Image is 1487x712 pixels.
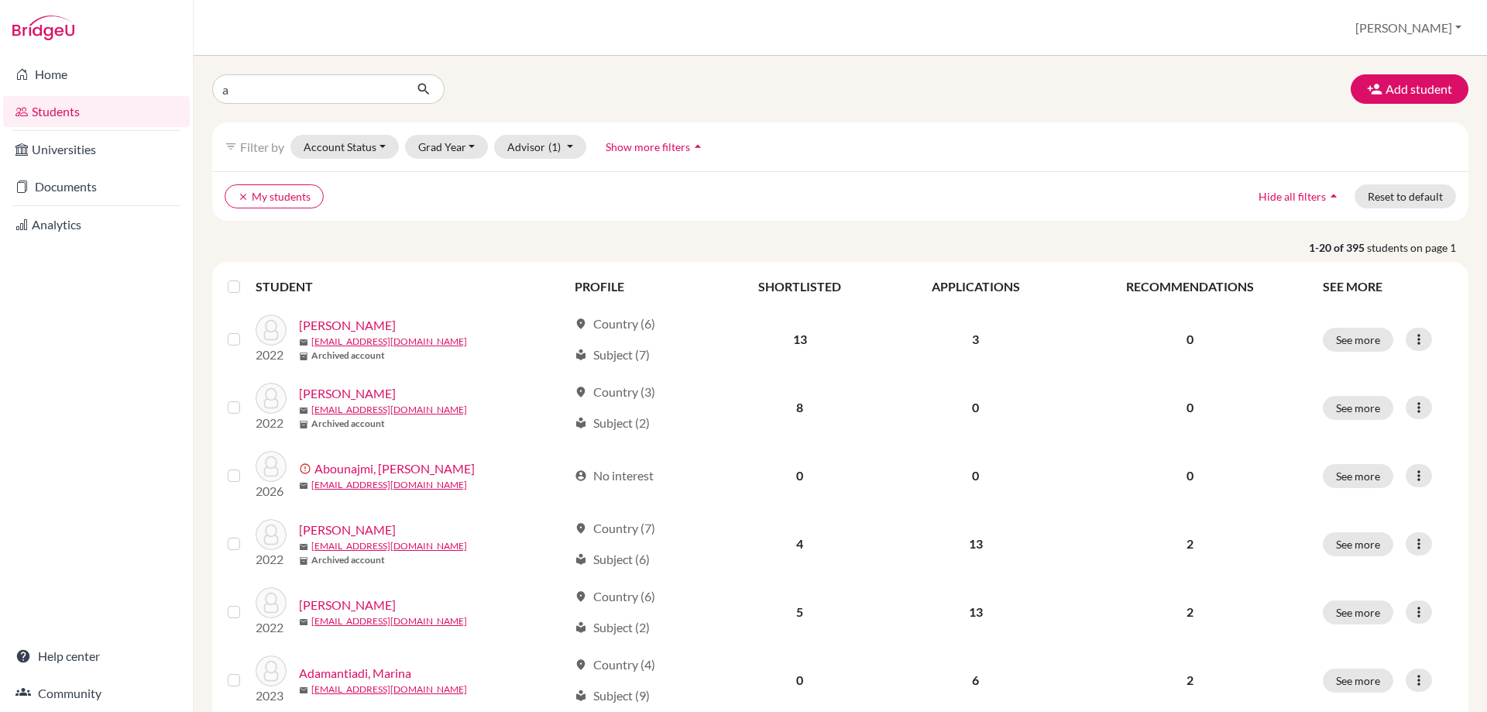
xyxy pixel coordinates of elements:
[299,556,308,566] span: inventory_2
[575,414,650,432] div: Subject (2)
[1066,268,1314,305] th: RECOMMENDATIONS
[885,578,1066,646] td: 13
[299,596,396,614] a: [PERSON_NAME]
[299,686,308,695] span: mail
[575,470,587,482] span: account_circle
[299,352,308,361] span: inventory_2
[575,659,587,671] span: location_on
[714,578,885,646] td: 5
[1309,239,1367,256] strong: 1-20 of 395
[314,459,475,478] a: Abounajmi, [PERSON_NAME]
[1348,13,1468,43] button: [PERSON_NAME]
[3,209,190,240] a: Analytics
[1323,600,1393,624] button: See more
[575,618,650,637] div: Subject (2)
[256,655,287,686] img: Adamantiadi, Marina
[299,406,308,415] span: mail
[1076,535,1304,553] p: 2
[405,135,489,159] button: Grad Year
[311,335,467,349] a: [EMAIL_ADDRESS][DOMAIN_NAME]
[311,403,467,417] a: [EMAIL_ADDRESS][DOMAIN_NAME]
[575,349,587,361] span: local_library
[299,384,396,403] a: [PERSON_NAME]
[575,553,587,566] span: local_library
[311,478,467,492] a: [EMAIL_ADDRESS][DOMAIN_NAME]
[575,587,655,606] div: Country (6)
[575,417,587,429] span: local_library
[256,550,287,569] p: 2022
[1076,671,1304,690] p: 2
[238,191,249,202] i: clear
[575,655,655,674] div: Country (4)
[575,386,587,398] span: location_on
[575,315,655,333] div: Country (6)
[575,550,650,569] div: Subject (6)
[1326,188,1341,204] i: arrow_drop_up
[3,96,190,127] a: Students
[256,346,287,364] p: 2022
[1314,268,1462,305] th: SEE MORE
[256,587,287,618] img: Abramo, Theo
[575,590,587,603] span: location_on
[290,135,399,159] button: Account Status
[311,614,467,628] a: [EMAIL_ADDRESS][DOMAIN_NAME]
[1323,328,1393,352] button: See more
[494,135,586,159] button: Advisor(1)
[299,542,308,552] span: mail
[714,442,885,510] td: 0
[225,184,324,208] button: clearMy students
[1367,239,1468,256] span: students on page 1
[311,539,467,553] a: [EMAIL_ADDRESS][DOMAIN_NAME]
[299,420,308,429] span: inventory_2
[225,140,237,153] i: filter_list
[885,510,1066,578] td: 13
[885,442,1066,510] td: 0
[592,135,719,159] button: Show more filtersarrow_drop_up
[606,140,690,153] span: Show more filters
[3,134,190,165] a: Universities
[311,417,385,431] b: Archived account
[240,139,284,154] span: Filter by
[299,617,308,627] span: mail
[3,641,190,672] a: Help center
[1076,466,1304,485] p: 0
[1259,190,1326,203] span: Hide all filters
[256,414,287,432] p: 2022
[256,618,287,637] p: 2022
[575,690,587,702] span: local_library
[256,686,287,705] p: 2023
[885,305,1066,373] td: 3
[690,139,706,154] i: arrow_drop_up
[212,74,404,104] input: Find student by name...
[575,522,587,535] span: location_on
[299,316,396,335] a: [PERSON_NAME]
[256,482,287,500] p: 2026
[714,268,885,305] th: SHORTLISTED
[714,305,885,373] td: 13
[299,481,308,490] span: mail
[1076,398,1304,417] p: 0
[548,140,561,153] span: (1)
[12,15,74,40] img: Bridge-U
[885,373,1066,442] td: 0
[256,268,565,305] th: STUDENT
[575,346,650,364] div: Subject (7)
[714,510,885,578] td: 4
[256,519,287,550] img: Abramo, Eliot
[311,683,467,697] a: [EMAIL_ADDRESS][DOMAIN_NAME]
[299,664,411,683] a: Adamantiadi, Marina
[1323,396,1393,420] button: See more
[311,553,385,567] b: Archived account
[565,268,714,305] th: PROFILE
[575,318,587,330] span: location_on
[575,466,654,485] div: No interest
[3,59,190,90] a: Home
[1355,184,1456,208] button: Reset to default
[1323,532,1393,556] button: See more
[299,338,308,347] span: mail
[575,383,655,401] div: Country (3)
[885,268,1066,305] th: APPLICATIONS
[1245,184,1355,208] button: Hide all filtersarrow_drop_up
[714,373,885,442] td: 8
[256,451,287,482] img: Abounajmi, Amirhossein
